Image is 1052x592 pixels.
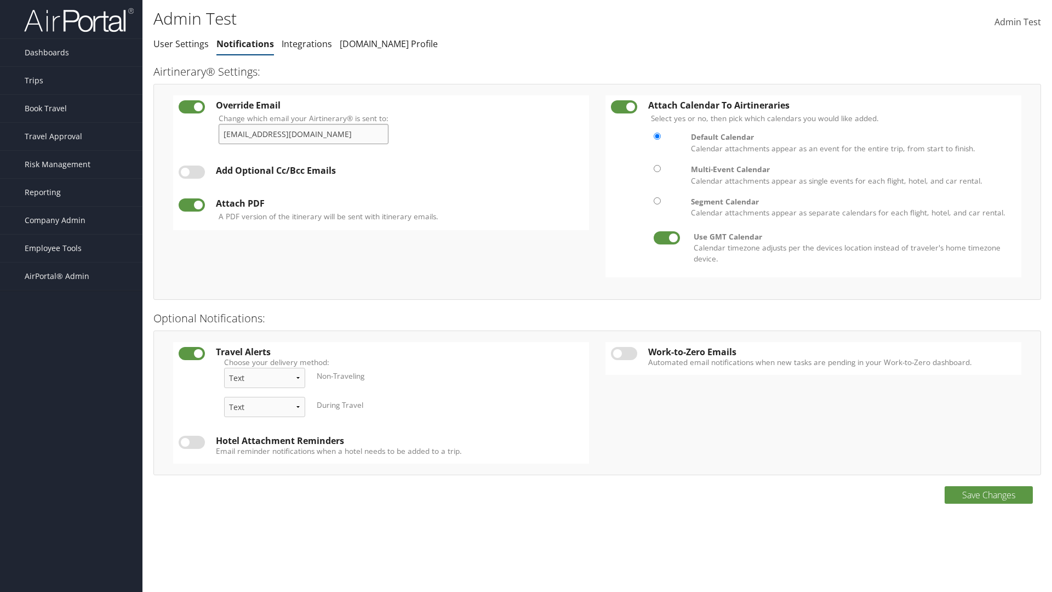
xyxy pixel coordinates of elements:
div: Work-to-Zero Emails [648,347,1016,357]
label: Select yes or no, then pick which calendars you would like added. [651,113,879,124]
div: Attach Calendar To Airtineraries [648,100,1016,110]
div: Use GMT Calendar [694,231,1008,242]
div: Multi-Event Calendar [691,164,1010,175]
span: AirPortal® Admin [25,263,89,290]
span: Employee Tools [25,235,82,262]
a: Admin Test [994,5,1041,39]
h3: Optional Notifications: [153,311,1041,326]
h1: Admin Test [153,7,745,30]
button: Save Changes [945,486,1033,504]
div: Override Email [216,100,584,110]
span: Admin Test [994,16,1041,28]
div: Hotel Attachment Reminders [216,436,584,446]
span: Travel Approval [25,123,82,150]
label: A PDF version of the itinerary will be sent with itinerary emails. [219,211,438,222]
label: Change which email your Airtinerary® is sent to: [219,113,388,153]
label: Choose your delivery method: [224,357,575,368]
span: Book Travel [25,95,67,122]
img: airportal-logo.png [24,7,134,33]
span: Trips [25,67,43,94]
label: During Travel [317,400,363,411]
div: Add Optional Cc/Bcc Emails [216,166,584,175]
a: User Settings [153,38,209,50]
span: Company Admin [25,207,85,234]
a: [DOMAIN_NAME] Profile [340,38,438,50]
input: Change which email your Airtinerary® is sent to: [219,124,388,144]
span: Reporting [25,179,61,206]
label: Calendar attachments appear as single events for each flight, hotel, and car rental. [691,164,1010,186]
span: Dashboards [25,39,69,66]
a: Notifications [216,38,274,50]
label: Calendar timezone adjusts per the devices location instead of traveler's home timezone device. [694,231,1008,265]
label: Calendar attachments appear as an event for the entire trip, from start to finish. [691,132,1010,154]
a: Integrations [282,38,332,50]
label: Email reminder notifications when a hotel needs to be added to a trip. [216,446,584,457]
div: Travel Alerts [216,347,584,357]
span: Risk Management [25,151,90,178]
div: Default Calendar [691,132,1010,143]
label: Non-Traveling [317,371,364,382]
div: Attach PDF [216,198,584,208]
h3: Airtinerary® Settings: [153,64,1041,79]
div: Segment Calendar [691,196,1010,207]
label: Automated email notifications when new tasks are pending in your Work-to-Zero dashboard. [648,357,1016,368]
label: Calendar attachments appear as separate calendars for each flight, hotel, and car rental. [691,196,1010,219]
